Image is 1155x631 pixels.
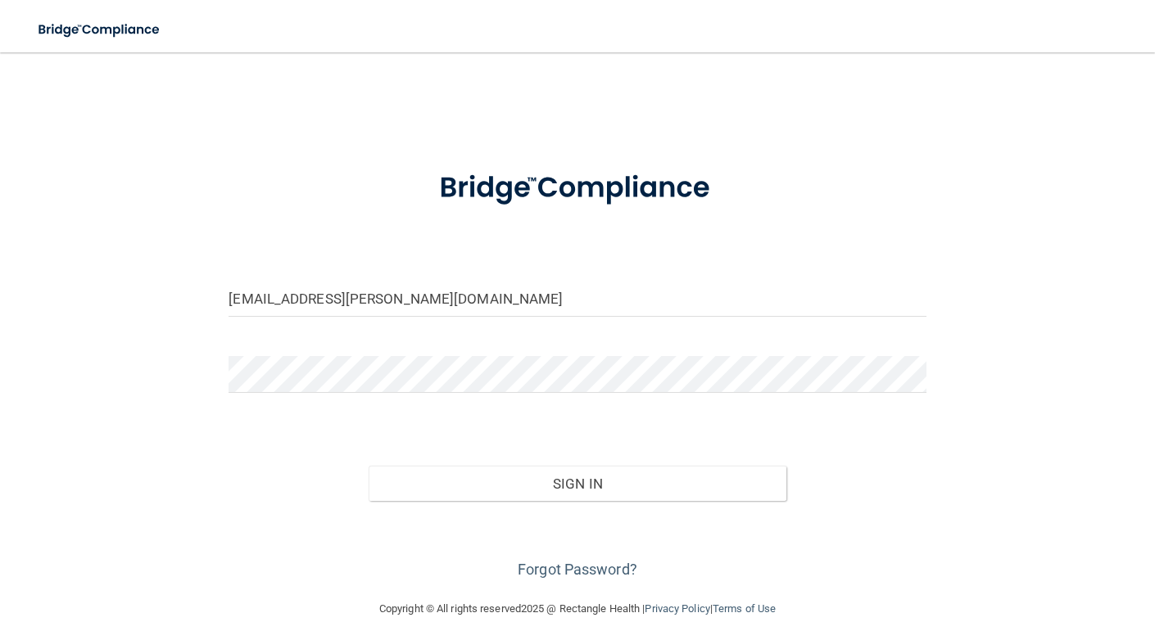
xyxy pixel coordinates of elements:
a: Privacy Policy [645,602,709,615]
img: bridge_compliance_login_screen.278c3ca4.svg [25,13,175,47]
img: bridge_compliance_login_screen.278c3ca4.svg [410,151,746,226]
button: Sign In [369,466,787,502]
a: Terms of Use [713,602,776,615]
a: Forgot Password? [518,561,637,578]
input: Email [229,280,926,317]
